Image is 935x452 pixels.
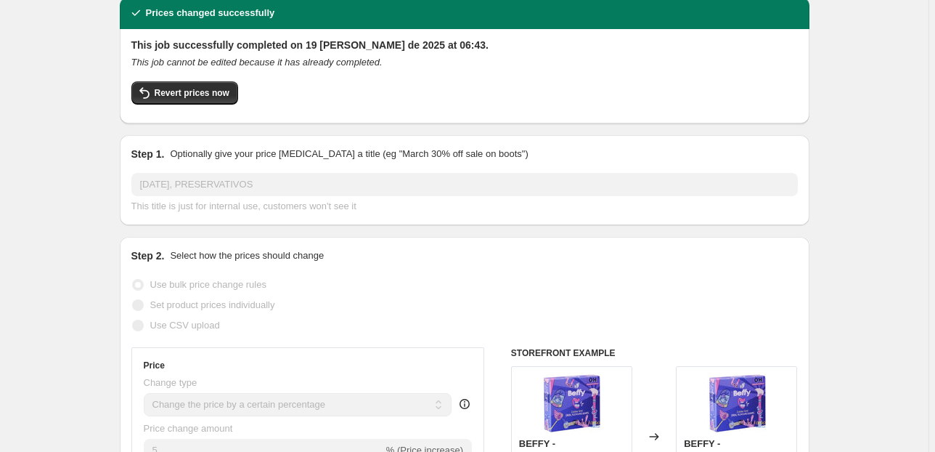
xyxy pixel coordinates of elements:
[131,201,356,211] span: This title is just for internal use, customers won't see it
[144,360,165,371] h3: Price
[170,147,528,161] p: Optionally give your price [MEDICAL_DATA] a title (eg "March 30% off sale on boots")
[511,347,798,359] h6: STOREFRONT EXAMPLE
[144,423,233,434] span: Price change amount
[155,87,229,99] span: Revert prices now
[150,320,220,331] span: Use CSV upload
[131,249,165,263] h2: Step 2.
[457,397,472,411] div: help
[131,147,165,161] h2: Step 1.
[131,38,798,52] h2: This job successfully completed on 19 [PERSON_NAME] de 2025 at 06:43.
[150,299,275,310] span: Set product prices individually
[146,6,275,20] h2: Prices changed successfully
[150,279,266,290] span: Use bulk price change rules
[708,374,766,432] img: beffy-preservativo-de-sexo-oral-432_80x.webp
[542,374,600,432] img: beffy-preservativo-de-sexo-oral-432_80x.webp
[131,81,238,105] button: Revert prices now
[131,173,798,196] input: 30% off holiday sale
[144,377,197,388] span: Change type
[131,57,383,68] i: This job cannot be edited because it has already completed.
[170,249,324,263] p: Select how the prices should change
